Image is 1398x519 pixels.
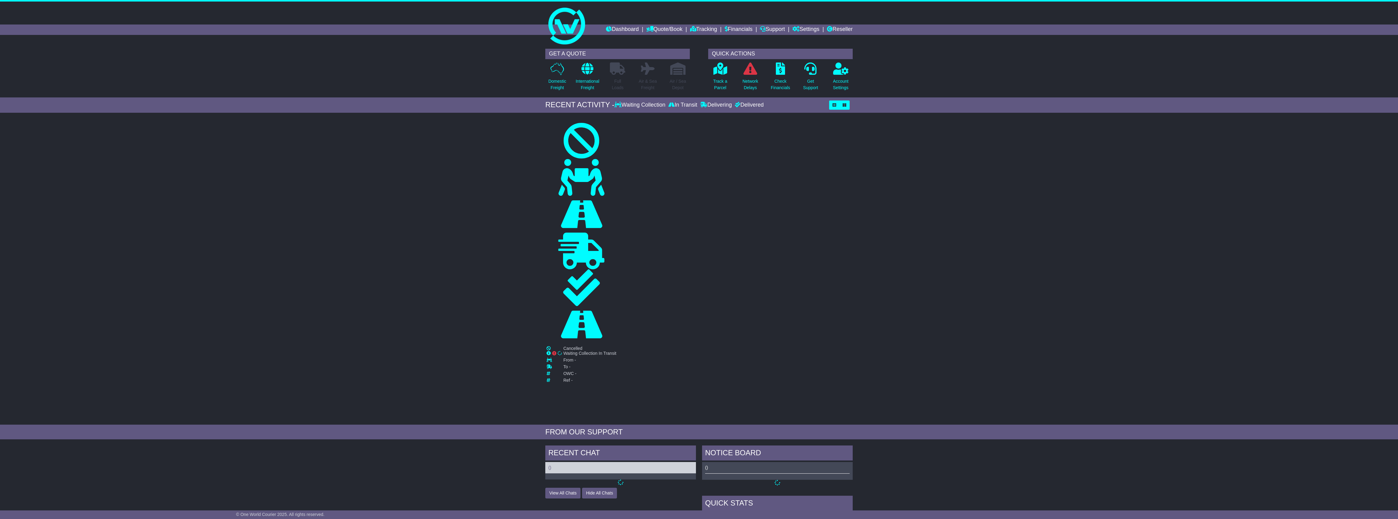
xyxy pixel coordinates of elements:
div: GET A QUOTE [545,49,690,59]
p: International Freight [576,78,599,91]
div: ( ) [548,465,693,470]
p: Air & Sea Freight [639,78,657,91]
a: NetworkDelays [742,62,758,94]
p: Check Financials [771,78,790,91]
td: From - [563,358,616,364]
a: Track aParcel [713,62,727,94]
a: CheckFinancials [771,62,791,94]
p: Network Delays [742,78,758,91]
div: NOTICE BOARD [702,445,853,462]
div: ( ) [705,465,850,470]
a: Financials [725,25,753,35]
span: In Transit [599,351,616,356]
span: © One World Courier 2025. All rights reserved. [236,512,325,517]
a: GetSupport [803,62,818,94]
td: OWC - [563,371,616,378]
p: Domestic Freight [548,78,566,91]
a: Tracking [690,25,717,35]
p: Track a Parcel [713,78,727,91]
p: Air / Sea Depot [670,78,686,91]
div: Quick Stats [702,496,853,512]
button: Hide All Chats [582,488,617,498]
a: Support [760,25,785,35]
div: RECENT CHAT [545,445,696,462]
p: Account Settings [833,78,849,91]
a: AccountSettings [833,62,849,94]
div: Delivered [733,102,764,108]
a: Reseller [827,25,853,35]
a: Quote/Book [646,25,682,35]
a: Settings [792,25,819,35]
div: QUICK ACTIONS [708,49,853,59]
a: Dashboard [606,25,639,35]
button: View All Chats [545,488,581,498]
div: RECENT ACTIVITY - [545,100,614,109]
span: Cancelled [563,346,582,351]
div: FROM OUR SUPPORT [545,428,853,437]
p: Get Support [803,78,818,91]
td: Ref - [563,378,616,383]
td: To - [563,364,616,371]
p: Full Loads [610,78,625,91]
div: Waiting Collection [614,102,667,108]
div: Delivering [699,102,733,108]
a: DomesticFreight [548,62,566,94]
div: In Transit [667,102,699,108]
a: InternationalFreight [575,62,599,94]
span: Waiting Collection [563,351,598,356]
